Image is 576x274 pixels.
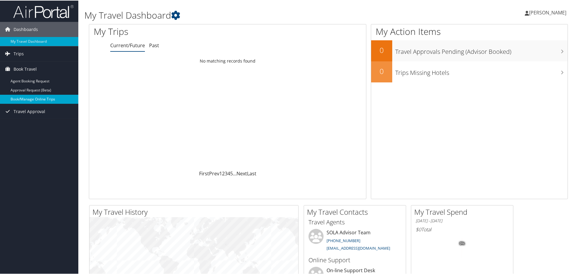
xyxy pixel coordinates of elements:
[460,241,465,245] tspan: 0%
[416,226,509,232] h6: Total
[371,61,568,82] a: 0Trips Missing Hotels
[247,170,256,176] a: Last
[371,45,392,55] h2: 0
[94,25,246,37] h1: My Trips
[233,170,236,176] span: …
[84,8,410,21] h1: My Travel Dashboard
[416,217,509,223] h6: [DATE] - [DATE]
[92,206,298,217] h2: My Travel History
[529,9,566,15] span: [PERSON_NAME]
[14,46,24,61] span: Trips
[14,21,38,36] span: Dashboards
[199,170,209,176] a: First
[209,170,219,176] a: Prev
[414,206,513,217] h2: My Travel Spend
[230,170,233,176] a: 5
[149,42,159,48] a: Past
[236,170,247,176] a: Next
[371,40,568,61] a: 0Travel Approvals Pending (Advisor Booked)
[89,55,366,66] td: No matching records found
[110,42,145,48] a: Current/Future
[14,61,37,76] span: Book Travel
[225,170,227,176] a: 3
[305,228,404,253] li: SOLA Advisor Team
[371,25,568,37] h1: My Action Items
[307,206,406,217] h2: My Travel Contacts
[395,44,568,55] h3: Travel Approvals Pending (Advisor Booked)
[416,226,421,232] span: $0
[371,66,392,76] h2: 0
[395,65,568,76] h3: Trips Missing Hotels
[219,170,222,176] a: 1
[327,245,390,250] a: [EMAIL_ADDRESS][DOMAIN_NAME]
[227,170,230,176] a: 4
[13,4,74,18] img: airportal-logo.png
[525,3,572,21] a: [PERSON_NAME]
[14,103,45,119] span: Travel Approval
[222,170,225,176] a: 2
[308,217,401,226] h3: Travel Agents
[308,255,401,264] h3: Online Support
[327,237,360,243] a: [PHONE_NUMBER]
